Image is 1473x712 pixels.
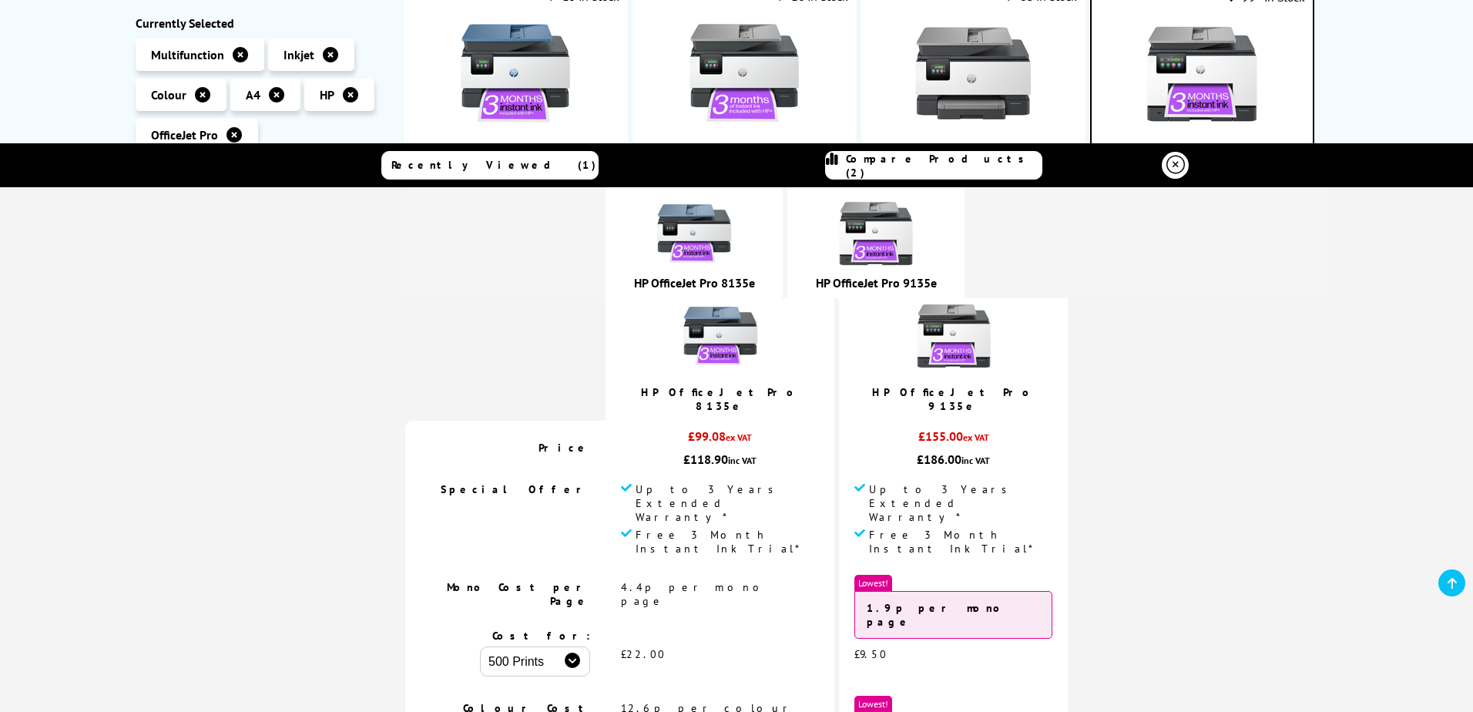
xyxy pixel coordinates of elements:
span: £9.50 [854,647,887,661]
span: Price [539,441,590,455]
div: Currently Selected [136,15,388,31]
span: Free 3 Month Instant Ink Trial* [636,528,819,556]
div: £186.00 [854,452,1052,467]
div: £155.00 [854,428,1052,452]
span: Inkjet [284,47,314,62]
span: Mono Cost per Page [447,580,590,608]
span: HP [320,87,334,102]
strong: 1.9p per mono page [867,601,1006,629]
a: HP OfficeJet Pro 9135e [872,385,1035,413]
img: HP OfficeJet Pro 9122e [686,15,802,131]
span: Lowest! [854,575,892,591]
span: ex VAT [963,432,989,443]
a: HP OfficeJet Pro 8135e [641,385,800,413]
div: £118.90 [621,452,819,467]
span: inc VAT [961,455,990,466]
span: inc VAT [728,455,757,466]
span: A4 [246,87,260,102]
a: HP OfficeJet Pro 9125e [458,119,573,134]
img: hp-8135e-front-new-small.jpg [682,297,759,374]
a: HP OfficeJet Pro 9120b [915,119,1031,134]
img: hp-officejet-pro-9135e-front-new-small.jpg [837,195,914,272]
a: HP OfficeJet Pro 9122e [686,119,802,134]
span: Recently Viewed (1) [391,158,596,172]
img: hp-officejet-pro-9135e-front-new-small.jpg [915,297,992,374]
a: HP OfficeJet Pro 8135e [634,275,755,291]
span: OfficeJet Pro [151,127,218,143]
img: hp-8135e-front-new-small.jpg [656,195,733,272]
a: Recently Viewed (1) [381,151,599,180]
span: ex VAT [726,432,752,443]
span: £22.00 [621,647,666,661]
a: HP OfficeJet Pro 9135e [816,275,937,291]
div: £99.08 [621,428,819,452]
span: Free 3 Month Instant Ink Trial* [869,528,1052,556]
span: 4.4p per mono page [621,580,768,608]
img: HP OfficeJet Pro 9120b [915,15,1031,131]
img: HP OfficeJet Pro 9125e [458,15,573,131]
span: Up to 3 Years Extended Warranty* [869,482,1052,524]
a: HP OfficeJet Pro 9135e [1144,119,1260,135]
span: Up to 3 Years Extended Warranty* [636,482,819,524]
span: Lowest! [854,696,892,712]
span: Multifunction [151,47,224,62]
span: Cost for: [492,629,590,643]
a: Compare Products (2) [825,151,1042,180]
span: Colour [151,87,186,102]
span: Special Offer [441,482,590,496]
img: HP OfficeJet Pro 9135e [1144,16,1260,132]
span: Compare Products (2) [846,152,1042,180]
